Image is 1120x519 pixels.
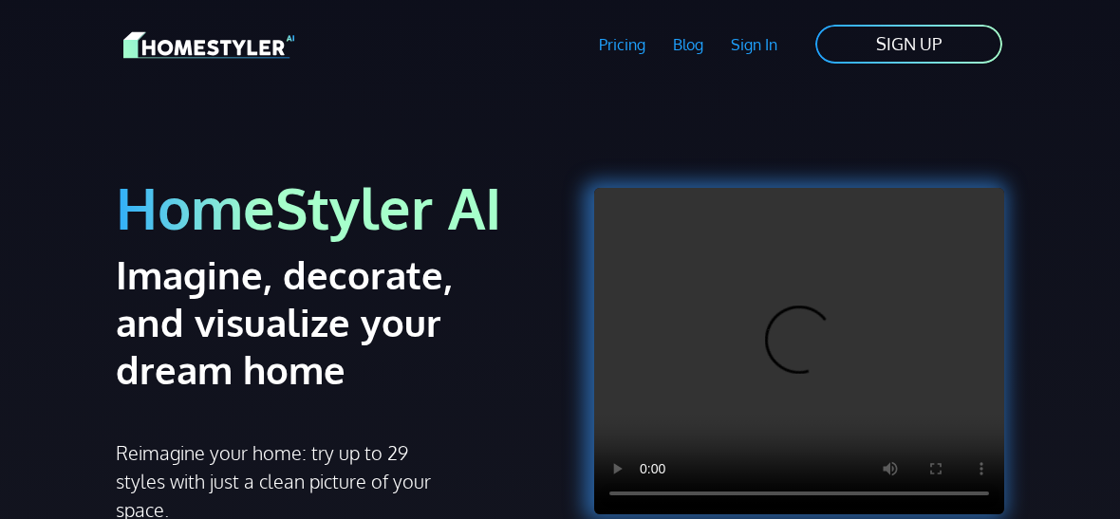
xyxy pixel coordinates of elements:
a: Sign In [717,23,791,66]
a: SIGN UP [813,23,1004,65]
img: HomeStyler AI logo [123,28,294,62]
a: Blog [659,23,717,66]
h2: Imagine, decorate, and visualize your dream home [116,250,462,393]
h1: HomeStyler AI [116,173,549,243]
a: Pricing [586,23,660,66]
